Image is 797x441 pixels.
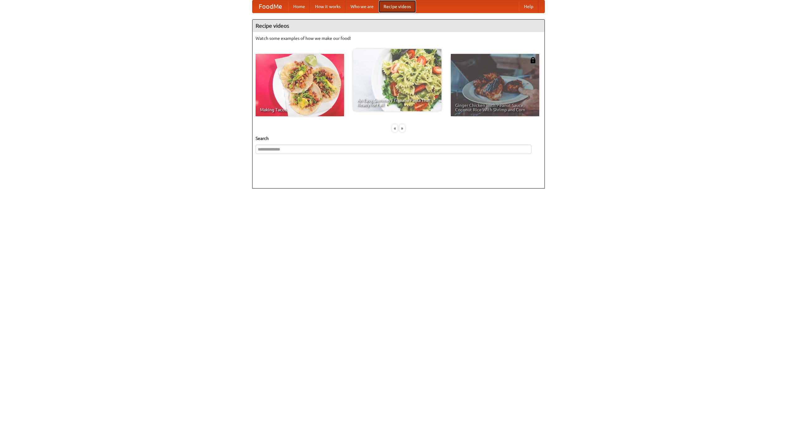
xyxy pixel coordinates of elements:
div: » [399,124,405,132]
span: An Easy, Summery Tomato Pasta That's Ready for Fall [357,98,437,107]
a: Who we are [346,0,379,13]
a: Making Tacos [256,54,344,116]
a: Help [519,0,538,13]
span: Making Tacos [260,108,340,112]
h4: Recipe videos [252,20,545,32]
a: Home [288,0,310,13]
a: FoodMe [252,0,288,13]
a: Recipe videos [379,0,416,13]
a: An Easy, Summery Tomato Pasta That's Ready for Fall [353,49,441,111]
p: Watch some examples of how we make our food! [256,35,541,41]
a: How it works [310,0,346,13]
div: « [392,124,398,132]
img: 483408.png [530,57,536,63]
h5: Search [256,135,541,141]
